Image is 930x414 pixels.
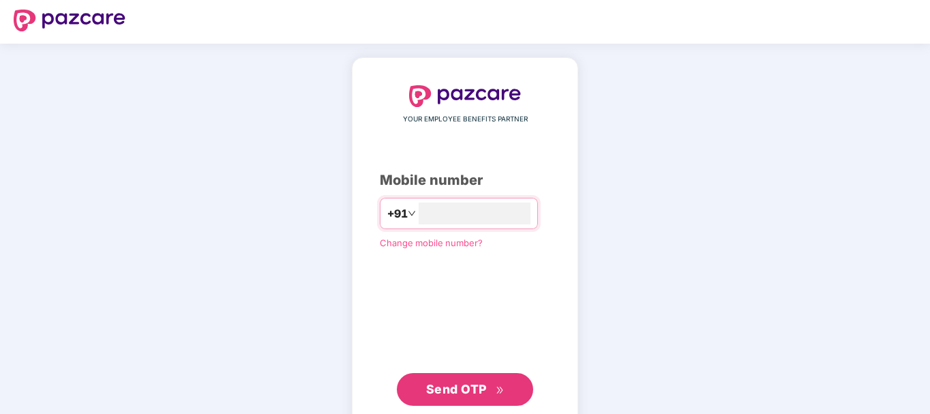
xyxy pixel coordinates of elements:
[380,237,483,248] a: Change mobile number?
[408,209,416,218] span: down
[409,85,521,107] img: logo
[397,373,533,406] button: Send OTPdouble-right
[426,382,487,396] span: Send OTP
[14,10,125,31] img: logo
[403,114,528,125] span: YOUR EMPLOYEE BENEFITS PARTNER
[496,386,505,395] span: double-right
[387,205,408,222] span: +91
[380,170,550,191] div: Mobile number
